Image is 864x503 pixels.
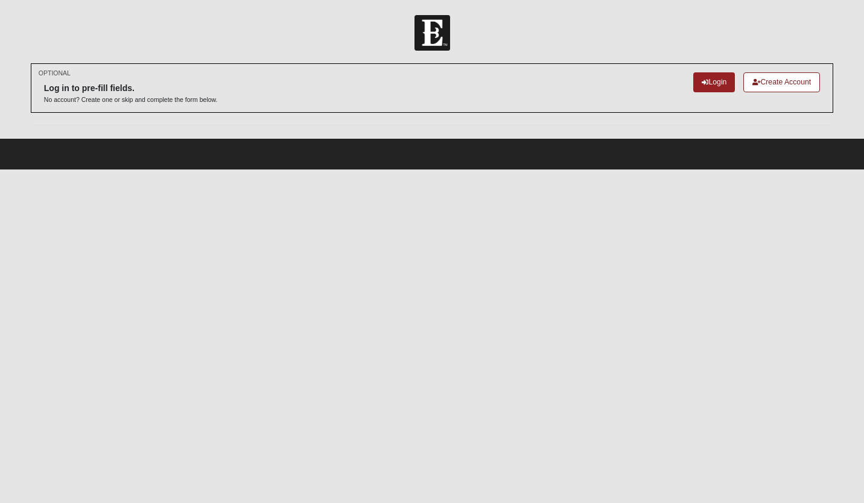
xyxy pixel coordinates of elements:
[39,69,71,78] small: OPTIONAL
[743,72,820,92] a: Create Account
[44,83,218,93] h6: Log in to pre-fill fields.
[693,72,735,92] a: Login
[415,15,450,51] img: Church of Eleven22 Logo
[44,95,218,104] p: No account? Create one or skip and complete the form below.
